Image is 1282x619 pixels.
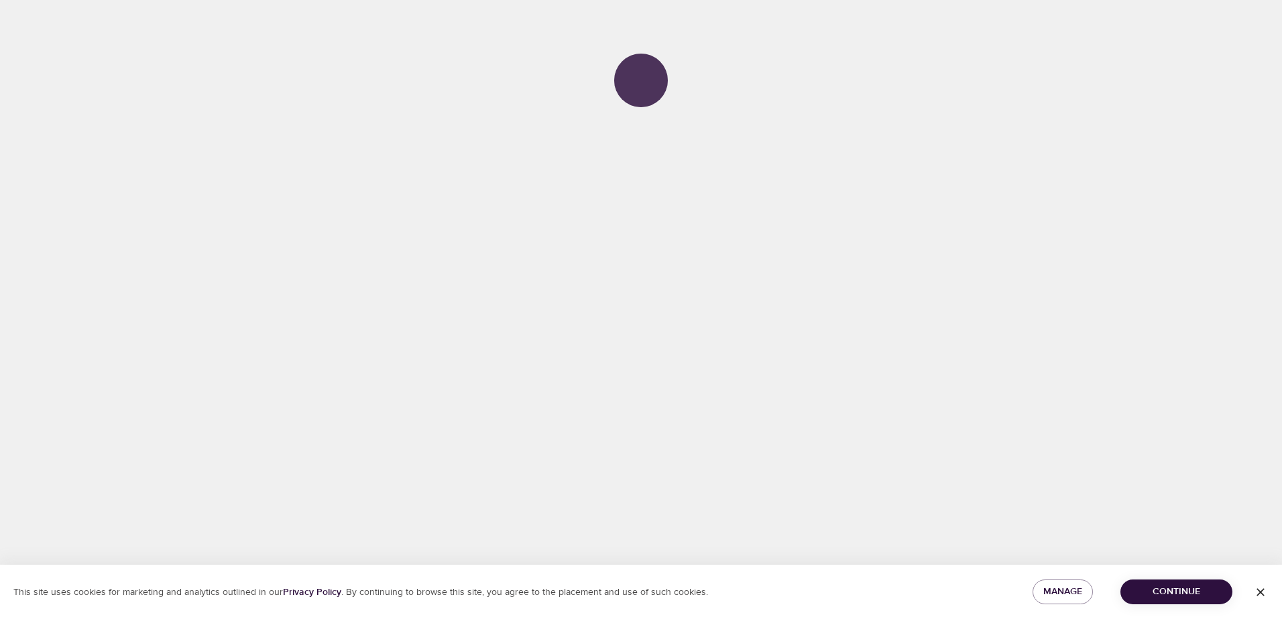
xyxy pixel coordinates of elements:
button: Manage [1033,579,1093,604]
span: Manage [1043,583,1082,600]
a: Privacy Policy [283,586,341,598]
button: Continue [1120,579,1232,604]
span: Continue [1131,583,1222,600]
